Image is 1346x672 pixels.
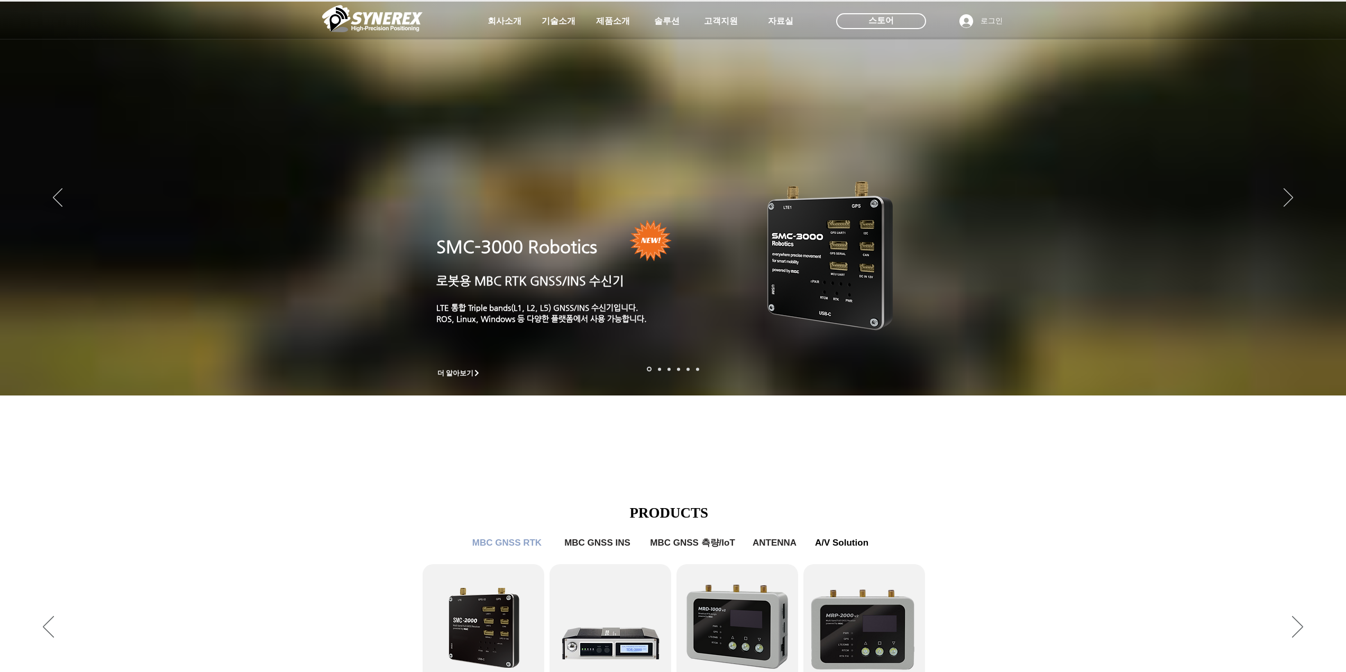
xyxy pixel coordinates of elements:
span: 더 알아보기 [437,369,474,378]
a: ANTENNA [748,532,801,554]
span: MBC GNSS RTK [472,538,542,548]
span: 회사소개 [488,16,521,27]
button: 다음 [1284,188,1293,208]
button: 이전 [43,616,54,639]
a: 드론 8 - SMC 2000 [658,367,661,371]
a: 로봇용 MBC RTK GNSS/INS 수신기 [436,274,624,288]
span: 자료실 [768,16,793,27]
span: MBC GNSS 측량/IoT [650,537,735,549]
img: 씨너렉스_White_simbol_대지 1.png [322,3,423,34]
div: 스토어 [836,13,926,29]
a: 더 알아보기 [433,366,486,380]
span: 로그인 [977,16,1006,26]
a: 솔루션 [640,11,693,32]
span: 고객지원 [704,16,738,27]
a: 회사소개 [478,11,531,32]
a: 로봇 [686,367,690,371]
a: SMC-3000 Robotics [436,237,597,257]
a: ROS, Linux, Windows 등 다양한 플랫폼에서 사용 가능합니다. [436,314,647,323]
a: 로봇- SMC 2000 [647,367,652,372]
a: 자율주행 [677,367,680,371]
span: MBC GNSS INS [564,538,630,548]
a: 자료실 [754,11,807,32]
img: KakaoTalk_20241224_155801212.png [753,165,909,343]
span: PRODUCTS [630,505,709,521]
span: 스토어 [868,15,894,26]
a: MBC GNSS 측량/IoT [643,532,743,554]
a: MBC GNSS RTK [465,532,550,554]
span: A/V Solution [815,538,868,548]
span: ANTENNA [753,538,796,548]
span: 기술소개 [542,16,575,27]
button: 다음 [1292,616,1303,639]
button: 이전 [53,188,62,208]
span: 제품소개 [596,16,630,27]
a: 고객지원 [694,11,747,32]
a: 기술소개 [532,11,585,32]
a: 제품소개 [587,11,639,32]
span: 솔루션 [654,16,680,27]
a: 정밀농업 [696,367,699,371]
a: MBC GNSS INS [558,532,637,554]
a: 측량 IoT [667,367,671,371]
a: LTE 통합 Triple bands(L1, L2, L5) GNSS/INS 수신기입니다. [436,303,638,312]
nav: 슬라이드 [644,367,702,372]
a: A/V Solution [808,532,876,554]
button: 로그인 [952,11,1010,31]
